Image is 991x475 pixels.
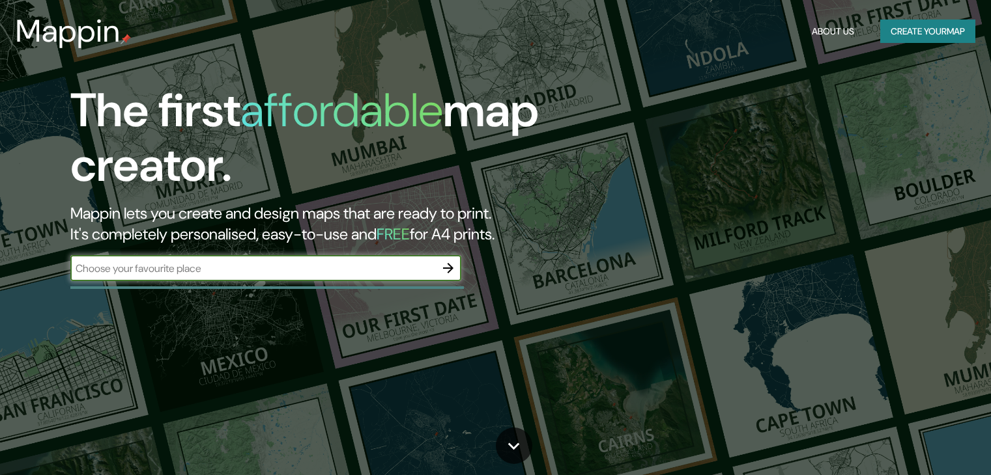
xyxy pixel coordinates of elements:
h3: Mappin [16,13,121,49]
input: Choose your favourite place [70,261,435,276]
h2: Mappin lets you create and design maps that are ready to print. It's completely personalised, eas... [70,203,566,245]
h5: FREE [377,224,410,244]
button: Create yourmap [880,20,975,44]
img: mappin-pin [121,34,131,44]
h1: The first map creator. [70,83,566,203]
button: About Us [807,20,859,44]
h1: affordable [240,80,443,141]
